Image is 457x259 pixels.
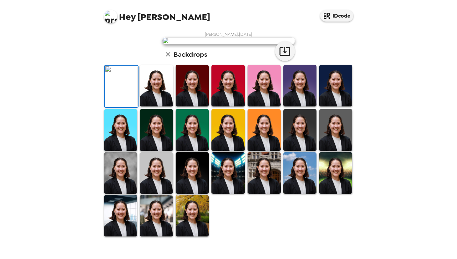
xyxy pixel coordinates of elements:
[174,49,207,60] h6: Backdrops
[162,37,295,44] img: user
[105,66,138,107] img: Original
[104,10,117,23] img: profile pic
[205,32,252,37] span: [PERSON_NAME] , [DATE]
[320,10,353,22] button: IDcode
[119,11,136,23] span: Hey
[104,7,210,22] span: [PERSON_NAME]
